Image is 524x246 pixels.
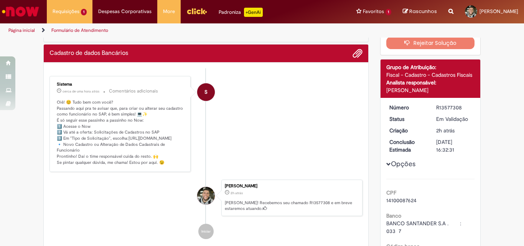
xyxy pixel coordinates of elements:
[409,8,437,15] span: Rascunhos
[363,8,384,15] span: Favoritos
[163,8,175,15] span: More
[386,212,401,219] b: Banco
[386,197,417,204] span: 14100087624
[386,79,475,86] div: Analista responsável:
[225,200,358,212] p: [PERSON_NAME]! Recebemos seu chamado R13577308 e em breve estaremos atuando.
[98,8,152,15] span: Despesas Corporativas
[225,184,358,188] div: [PERSON_NAME]
[436,127,472,134] div: 29/09/2025 14:32:27
[386,189,396,196] b: CPF
[384,115,431,123] dt: Status
[231,191,243,195] span: 2h atrás
[480,8,518,15] span: [PERSON_NAME]
[63,89,99,94] span: cerca de uma hora atrás
[436,138,472,154] div: [DATE] 16:32:31
[8,27,35,33] a: Página inicial
[384,104,431,111] dt: Número
[1,4,40,19] img: ServiceNow
[186,5,207,17] img: click_logo_yellow_360x200.png
[57,82,185,87] div: Sistema
[386,63,475,71] div: Grupo de Atribuição:
[436,115,472,123] div: Em Validação
[49,50,128,57] h2: Cadastro de dados Bancários Histórico de tíquete
[219,8,263,17] div: Padroniza
[384,138,431,154] dt: Conclusão Estimada
[436,127,455,134] span: 2h atrás
[197,187,215,205] div: Igor Alves Andrade
[81,9,87,15] span: 1
[353,48,363,58] button: Adicionar anexos
[57,99,185,166] p: Oiê! 😊 Tudo bem com você? Passando aqui pra te avisar que, para criar ou alterar seu cadastro com...
[197,83,215,101] div: System
[384,127,431,134] dt: Criação
[386,37,475,49] button: Rejeitar Solução
[53,8,79,15] span: Requisições
[403,8,437,15] a: Rascunhos
[49,180,363,216] li: Igor Alves Andrade
[6,23,344,38] ul: Trilhas de página
[204,83,208,101] span: S
[386,9,391,15] span: 1
[386,71,475,79] div: Fiscal - Cadastro - Cadastros Fiscais
[386,220,472,234] span: BANCO SANTANDER S.A . : 033 7
[51,27,108,33] a: Formulário de Atendimento
[109,88,158,94] small: Comentários adicionais
[386,86,475,94] div: [PERSON_NAME]
[436,104,472,111] div: R13577308
[436,127,455,134] time: 29/09/2025 14:32:27
[244,8,263,17] p: +GenAi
